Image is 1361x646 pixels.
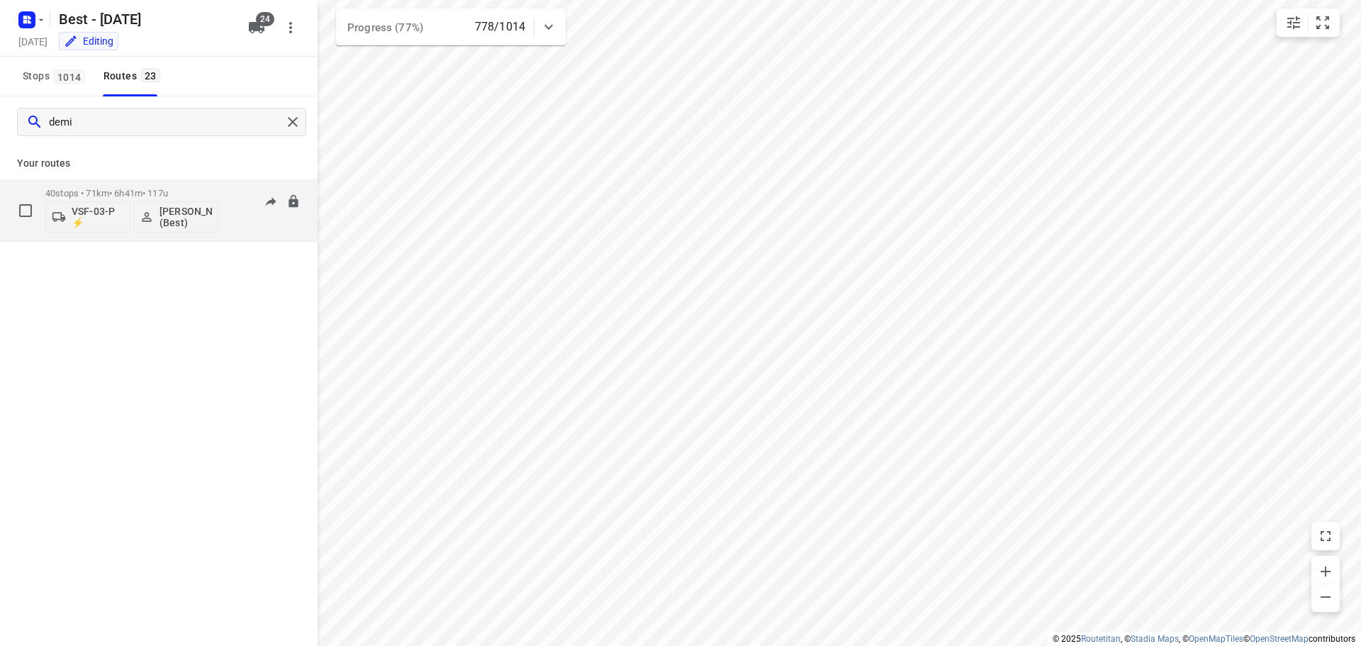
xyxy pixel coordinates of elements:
a: Stadia Maps [1131,634,1179,644]
p: VSF-03-P ⚡ [72,206,124,228]
a: Routetitan [1081,634,1121,644]
span: 24 [256,12,274,26]
h5: Project date [13,33,53,50]
button: Map settings [1279,9,1308,37]
a: OpenMapTiles [1189,634,1243,644]
div: Progress (77%)778/1014 [336,9,566,45]
div: You are currently in edit mode. [64,34,113,48]
span: Progress (77%) [347,21,423,34]
p: [PERSON_NAME] (Best) [159,206,212,228]
div: Routes [103,67,164,85]
span: 1014 [54,69,85,84]
a: OpenStreetMap [1250,634,1309,644]
button: Send to driver [257,188,285,216]
button: VSF-03-P ⚡ [45,201,130,233]
input: Search routes [49,111,282,133]
button: More [276,13,305,42]
div: small contained button group [1277,9,1340,37]
li: © 2025 , © , © © contributors [1053,634,1355,644]
p: Your routes [17,156,301,171]
button: [PERSON_NAME] (Best) [133,201,218,233]
span: 23 [141,68,160,82]
span: Select [11,196,40,225]
p: 778/1014 [475,18,525,35]
h5: Rename [53,8,237,30]
button: Fit zoom [1309,9,1337,37]
span: Stops [23,67,89,85]
button: 24 [242,13,271,42]
p: 40 stops • 71km • 6h41m • 117u [45,188,218,199]
button: Lock route [286,194,301,211]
